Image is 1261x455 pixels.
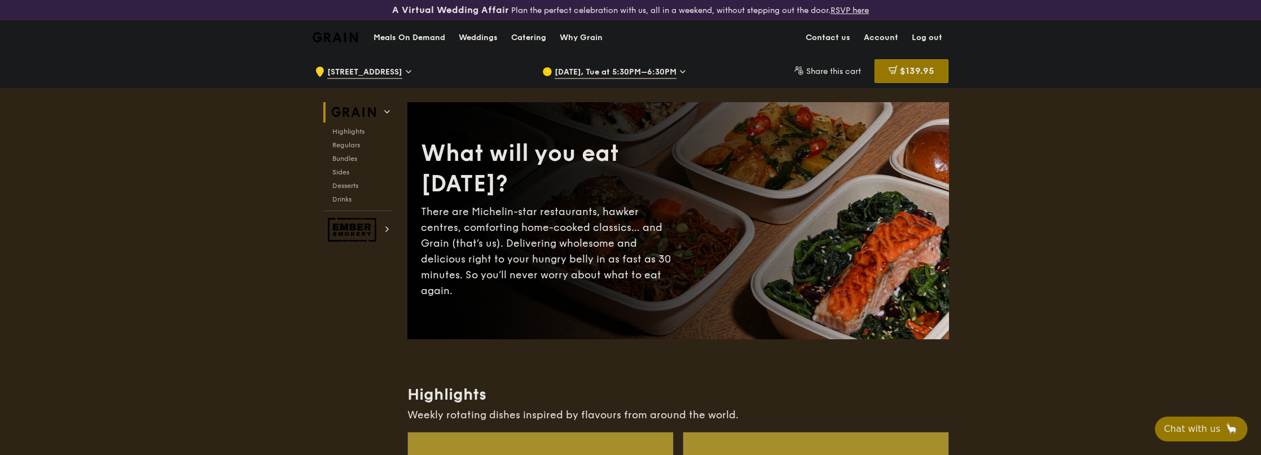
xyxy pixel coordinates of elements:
span: Highlights [332,128,364,135]
div: There are Michelin-star restaurants, hawker centres, comforting home-cooked classics… and Grain (... [421,204,678,299]
span: $139.95 [900,65,934,76]
span: 🦙 [1225,422,1238,436]
span: [STREET_ADDRESS] [327,67,402,79]
div: Weddings [459,21,498,55]
h3: Highlights [407,384,949,405]
span: Drinks [332,195,352,203]
img: Ember Smokery web logo [328,218,380,242]
span: Desserts [332,182,358,190]
span: Chat with us [1164,422,1220,436]
h1: Meals On Demand [374,32,445,43]
span: [DATE], Tue at 5:30PM–6:30PM [555,67,676,79]
div: Plan the perfect celebration with us, all in a weekend, without stepping out the door. [306,5,956,16]
a: RSVP here [831,6,869,15]
div: Weekly rotating dishes inspired by flavours from around the world. [407,407,949,423]
a: GrainGrain [313,20,358,54]
h3: A Virtual Wedding Affair [392,5,509,16]
a: Account [857,21,905,55]
a: Weddings [452,21,504,55]
div: Catering [511,21,546,55]
button: Chat with us🦙 [1155,417,1247,441]
img: Grain [313,32,358,42]
a: Log out [905,21,949,55]
a: Contact us [799,21,857,55]
a: Catering [504,21,553,55]
span: Regulars [332,141,360,149]
a: Why Grain [553,21,609,55]
span: Sides [332,168,349,176]
div: Why Grain [560,21,603,55]
span: Bundles [332,155,357,163]
div: What will you eat [DATE]? [421,138,678,199]
img: Grain web logo [328,102,380,123]
span: Share this cart [806,67,861,76]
